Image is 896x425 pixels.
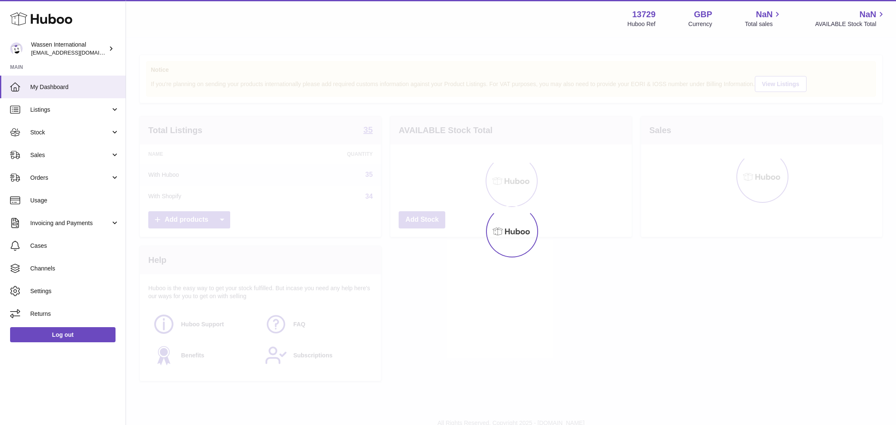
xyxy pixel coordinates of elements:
strong: GBP [694,9,712,20]
div: Currency [688,20,712,28]
div: Wassen International [31,41,107,57]
span: AVAILABLE Stock Total [815,20,886,28]
span: Channels [30,265,119,273]
span: My Dashboard [30,83,119,91]
span: Invoicing and Payments [30,219,110,227]
span: Orders [30,174,110,182]
span: Total sales [745,20,782,28]
span: Stock [30,129,110,136]
img: internalAdmin-13729@internal.huboo.com [10,42,23,55]
div: Huboo Ref [628,20,656,28]
span: Settings [30,287,119,295]
span: Sales [30,151,110,159]
span: NaN [756,9,773,20]
a: Log out [10,327,116,342]
span: Cases [30,242,119,250]
span: Listings [30,106,110,114]
a: NaN AVAILABLE Stock Total [815,9,886,28]
span: Usage [30,197,119,205]
strong: 13729 [632,9,656,20]
span: [EMAIL_ADDRESS][DOMAIN_NAME] [31,49,123,56]
span: NaN [859,9,876,20]
a: NaN Total sales [745,9,782,28]
span: Returns [30,310,119,318]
